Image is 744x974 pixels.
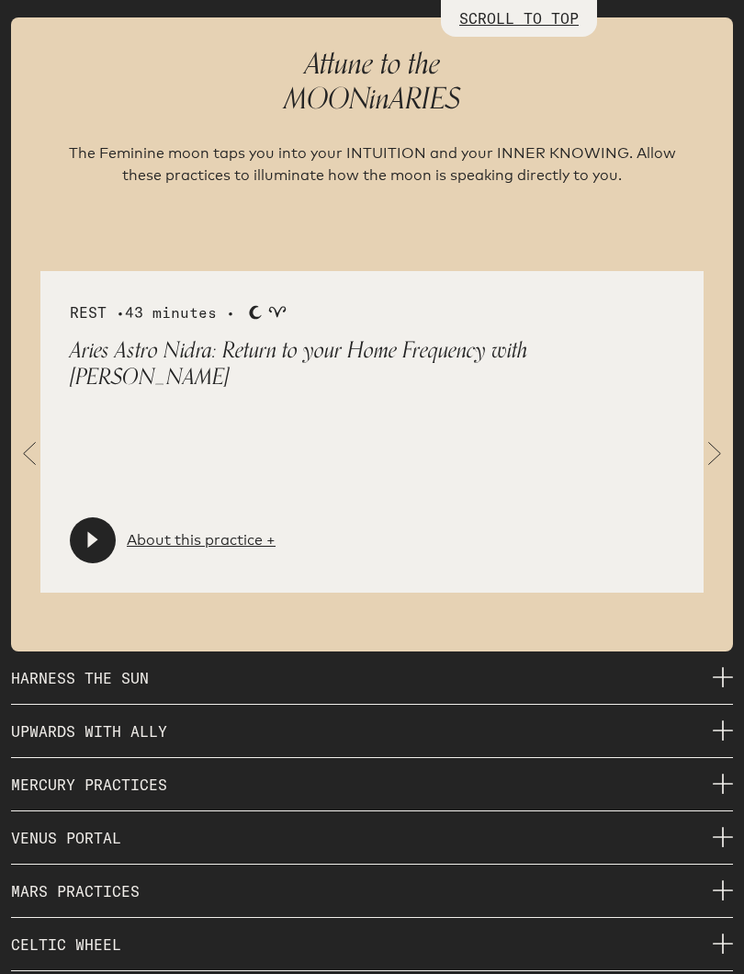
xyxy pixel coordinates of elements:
p: Aries Astro Nidra: Return to your Home Frequency with [PERSON_NAME] [70,338,674,391]
p: HARNESS THE SUN [11,652,733,705]
span: Attune to the [305,40,440,88]
span: 43 minutes • [125,303,235,322]
span: in [369,75,389,123]
p: The Feminine moon taps you into your INTUITION and your INNER KNOWING. Allow these practices to i... [48,142,696,234]
p: CELTIC WHEEL [11,919,733,971]
p: SCROLL TO TOP [459,7,579,29]
p: MARS PRACTICES [11,866,733,918]
p: MERCURY PRACTICES [11,759,733,811]
p: UPWARDS WITH ALLY [11,706,733,758]
div: REST • [70,300,674,323]
a: About this practice + [127,529,276,551]
p: VENUS PORTAL [11,812,733,865]
p: MOON ARIES [40,47,704,135]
